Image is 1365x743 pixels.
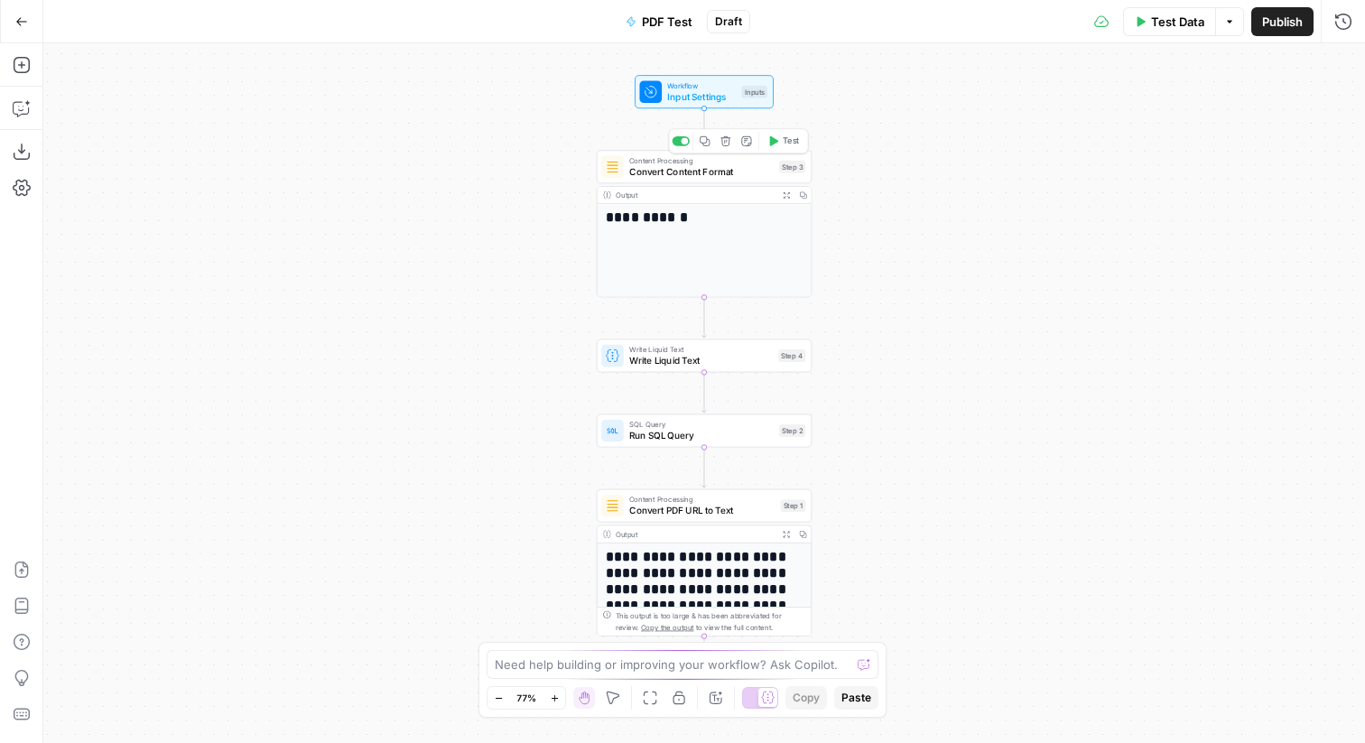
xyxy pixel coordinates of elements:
[642,13,692,31] span: PDF Test
[667,89,736,103] span: Input Settings
[1262,13,1303,31] span: Publish
[641,623,693,631] span: Copy the output
[762,132,805,150] button: Test
[597,339,812,373] div: Write Liquid TextWrite Liquid TextStep 4
[516,691,536,705] span: 77%
[793,690,820,706] span: Copy
[616,528,774,539] div: Output
[785,686,827,710] button: Copy
[1151,13,1204,31] span: Test Data
[781,499,806,512] div: Step 1
[841,690,871,706] span: Paste
[629,155,774,166] span: Content Processing
[616,190,774,200] div: Output
[742,86,767,98] div: Inputs
[629,164,774,178] span: Convert Content Format
[629,344,773,355] span: Write Liquid Text
[597,150,812,297] div: Content ProcessingConvert Content FormatStep 3TestOutput**** **** *
[702,297,707,338] g: Edge from step_3 to step_4
[702,447,707,488] g: Edge from step_2 to step_1
[779,161,805,173] div: Step 3
[778,349,805,362] div: Step 4
[629,429,774,442] span: Run SQL Query
[629,354,773,367] span: Write Liquid Text
[1123,7,1215,36] button: Test Data
[715,14,742,30] span: Draft
[629,494,775,505] span: Content Processing
[834,686,878,710] button: Paste
[783,135,799,147] span: Test
[702,372,707,413] g: Edge from step_4 to step_2
[629,419,774,430] span: SQL Query
[606,160,619,173] img: o3r9yhbrn24ooq0tey3lueqptmfj
[779,424,805,437] div: Step 2
[1251,7,1314,36] button: Publish
[667,80,736,91] span: Workflow
[597,75,812,108] div: WorkflowInput SettingsInputs
[616,610,806,633] div: This output is too large & has been abbreviated for review. to view the full content.
[606,498,619,512] img: 62yuwf1kr9krw125ghy9mteuwaw4
[629,504,775,517] span: Convert PDF URL to Text
[615,7,703,36] button: PDF Test
[597,414,812,448] div: SQL QueryRun SQL QueryStep 2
